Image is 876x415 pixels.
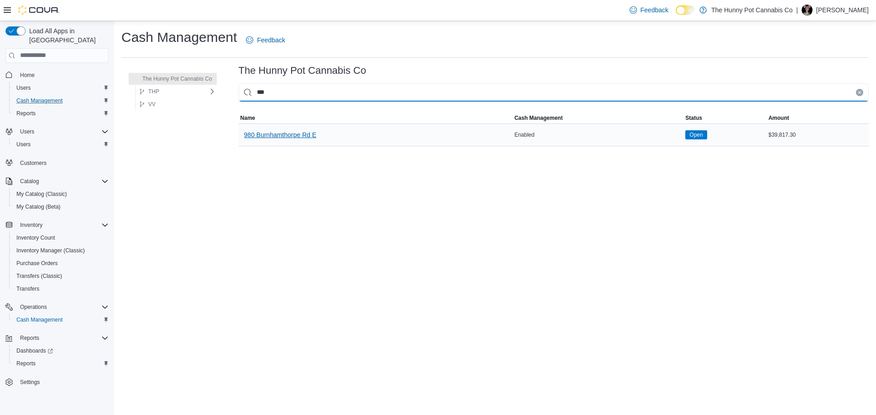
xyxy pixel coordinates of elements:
[13,314,66,325] a: Cash Management
[13,139,34,150] a: Users
[16,158,50,169] a: Customers
[239,83,869,102] input: This is a search bar. As you type, the results lower in the page will automatically filter.
[9,344,112,357] a: Dashboards
[16,70,38,81] a: Home
[9,282,112,295] button: Transfers
[16,234,55,241] span: Inventory Count
[20,128,34,135] span: Users
[20,159,47,167] span: Customers
[816,5,869,15] p: [PERSON_NAME]
[2,301,112,313] button: Operations
[13,358,109,369] span: Reports
[16,333,109,343] span: Reports
[16,220,46,231] button: Inventory
[9,270,112,282] button: Transfers (Classic)
[148,88,159,95] span: THP
[514,114,563,122] span: Cash Management
[685,130,707,139] span: Open
[2,68,112,82] button: Home
[16,126,38,137] button: Users
[26,26,109,45] span: Load All Apps in [GEOGRAPHIC_DATA]
[2,332,112,344] button: Reports
[20,303,47,311] span: Operations
[13,271,66,282] a: Transfers (Classic)
[240,114,255,122] span: Name
[13,345,57,356] a: Dashboards
[13,82,34,93] a: Users
[512,113,683,123] button: Cash Management
[9,82,112,94] button: Users
[9,257,112,270] button: Purchase Orders
[683,113,766,123] button: Status
[13,201,64,212] a: My Catalog (Beta)
[856,89,863,96] button: Clear input
[13,189,71,200] a: My Catalog (Classic)
[257,36,285,45] span: Feedback
[16,190,67,198] span: My Catalog (Classic)
[16,360,36,367] span: Reports
[16,176,109,187] span: Catalog
[9,138,112,151] button: Users
[16,176,42,187] button: Catalog
[13,232,59,243] a: Inventory Count
[13,82,109,93] span: Users
[16,141,31,148] span: Users
[13,258,109,269] span: Purchase Orders
[20,178,39,185] span: Catalog
[16,97,63,104] span: Cash Management
[2,219,112,231] button: Inventory
[13,108,39,119] a: Reports
[16,376,109,388] span: Settings
[13,271,109,282] span: Transfers (Classic)
[9,200,112,213] button: My Catalog (Beta)
[16,69,109,81] span: Home
[20,72,35,79] span: Home
[16,272,62,280] span: Transfers (Classic)
[9,188,112,200] button: My Catalog (Classic)
[9,107,112,120] button: Reports
[641,5,668,15] span: Feedback
[244,130,317,139] span: 980 Burnhamthorpe Rd E
[9,231,112,244] button: Inventory Count
[16,247,85,254] span: Inventory Manager (Classic)
[676,5,695,15] input: Dark Mode
[16,157,109,169] span: Customers
[13,314,109,325] span: Cash Management
[768,114,789,122] span: Amount
[240,126,320,144] button: 980 Burnhamthorpe Rd E
[16,260,58,267] span: Purchase Orders
[239,113,513,123] button: Name
[13,283,109,294] span: Transfers
[136,86,163,97] button: THP
[766,129,869,140] div: $39,817.30
[2,125,112,138] button: Users
[802,5,813,15] div: Kaila Paradis
[13,358,39,369] a: Reports
[16,84,31,92] span: Users
[13,232,109,243] span: Inventory Count
[136,99,159,110] button: VV
[20,221,42,229] span: Inventory
[766,113,869,123] button: Amount
[13,95,109,106] span: Cash Management
[685,114,702,122] span: Status
[13,189,109,200] span: My Catalog (Classic)
[13,345,109,356] span: Dashboards
[2,156,112,169] button: Customers
[626,1,672,19] a: Feedback
[9,313,112,326] button: Cash Management
[121,28,237,46] h1: Cash Management
[13,201,109,212] span: My Catalog (Beta)
[13,108,109,119] span: Reports
[13,139,109,150] span: Users
[16,220,109,231] span: Inventory
[5,65,109,413] nav: Complex example
[16,347,53,354] span: Dashboards
[242,31,288,49] a: Feedback
[711,5,793,15] p: The Hunny Pot Cannabis Co
[13,258,62,269] a: Purchase Orders
[148,101,156,108] span: VV
[16,302,109,313] span: Operations
[16,302,51,313] button: Operations
[9,244,112,257] button: Inventory Manager (Classic)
